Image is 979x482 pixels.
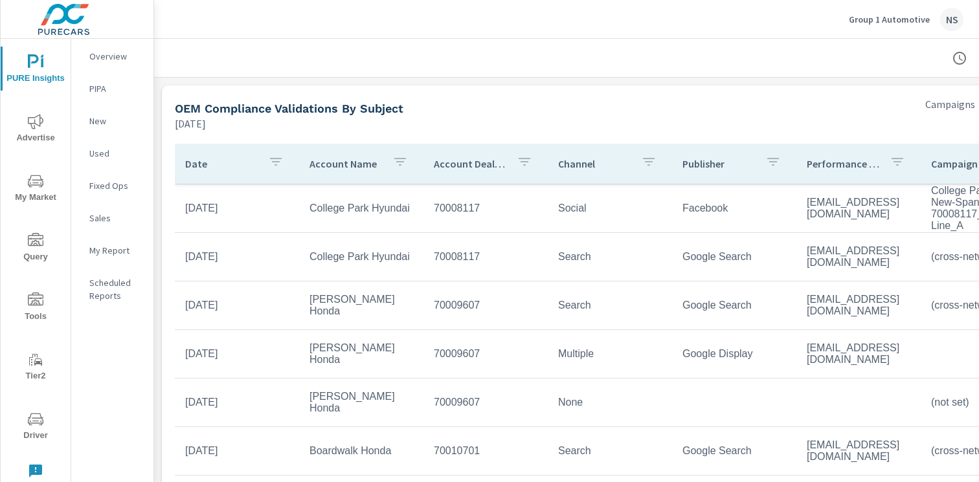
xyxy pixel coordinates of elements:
[71,241,153,260] div: My Report
[175,338,299,370] td: [DATE]
[548,241,672,273] td: Search
[89,276,143,302] p: Scheduled Reports
[175,102,403,115] h5: OEM Compliance Validations by Subject
[796,283,921,327] td: [EMAIL_ADDRESS][DOMAIN_NAME]
[796,186,921,230] td: [EMAIL_ADDRESS][DOMAIN_NAME]
[423,241,548,273] td: 70008117
[672,338,796,370] td: Google Display
[5,173,67,205] span: My Market
[175,386,299,419] td: [DATE]
[89,212,143,225] p: Sales
[71,144,153,163] div: Used
[89,50,143,63] p: Overview
[71,208,153,228] div: Sales
[5,352,67,384] span: Tier2
[299,332,423,376] td: [PERSON_NAME] Honda
[423,435,548,467] td: 70010701
[309,157,382,170] p: Account Name
[175,241,299,273] td: [DATE]
[548,338,672,370] td: Multiple
[71,176,153,195] div: Fixed Ops
[5,54,67,86] span: PURE Insights
[423,192,548,225] td: 70008117
[796,429,921,473] td: [EMAIL_ADDRESS][DOMAIN_NAME]
[672,241,796,273] td: Google Search
[299,241,423,273] td: College Park Hyundai
[548,192,672,225] td: Social
[548,289,672,322] td: Search
[548,435,672,467] td: Search
[175,192,299,225] td: [DATE]
[423,338,548,370] td: 70009607
[672,435,796,467] td: Google Search
[807,157,879,170] p: Performance Manager
[558,157,631,170] p: Channel
[299,380,423,424] td: [PERSON_NAME] Honda
[796,332,921,376] td: [EMAIL_ADDRESS][DOMAIN_NAME]
[89,179,143,192] p: Fixed Ops
[89,82,143,95] p: PIPA
[423,289,548,322] td: 70009607
[434,157,506,170] p: Account Dealer ID
[672,289,796,322] td: Google Search
[71,273,153,305] div: Scheduled Reports
[175,289,299,322] td: [DATE]
[71,79,153,98] div: PIPA
[423,386,548,419] td: 70009607
[299,283,423,327] td: [PERSON_NAME] Honda
[89,147,143,160] p: Used
[548,386,672,419] td: None
[299,435,423,467] td: Boardwalk Honda
[299,192,423,225] td: College Park Hyundai
[672,192,796,225] td: Facebook
[71,47,153,66] div: Overview
[175,116,206,131] p: [DATE]
[796,235,921,279] td: [EMAIL_ADDRESS][DOMAIN_NAME]
[89,244,143,257] p: My Report
[175,435,299,467] td: [DATE]
[89,115,143,127] p: New
[71,111,153,131] div: New
[849,14,930,25] p: Group 1 Automotive
[5,233,67,265] span: Query
[940,8,963,31] div: NS
[5,411,67,443] span: Driver
[5,114,67,146] span: Advertise
[682,157,755,170] p: Publisher
[185,157,258,170] p: Date
[5,292,67,324] span: Tools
